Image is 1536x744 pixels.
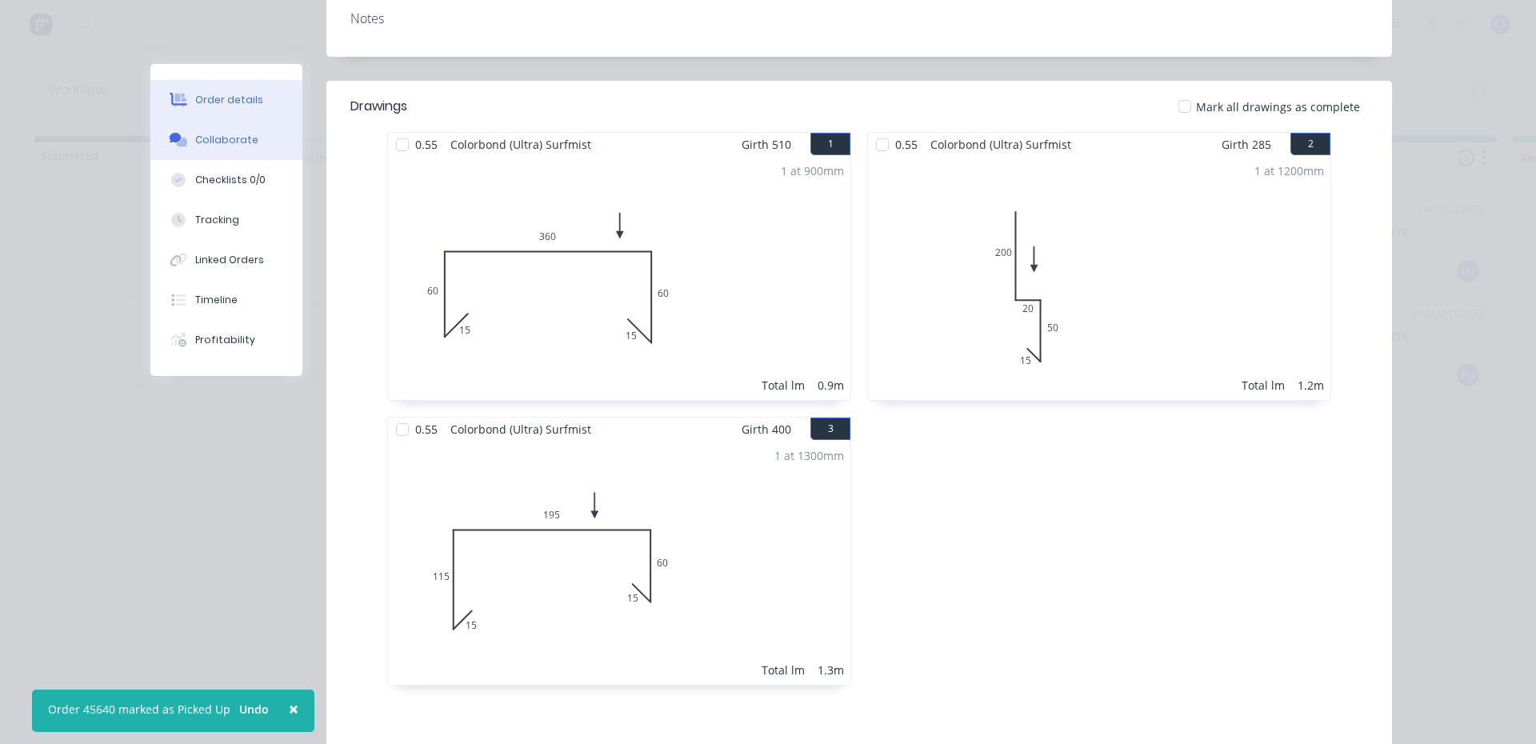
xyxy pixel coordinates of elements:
div: 1 at 900mm [781,162,844,179]
div: 1 at 1300mm [774,447,844,464]
div: Profitability [195,333,255,347]
div: Timeline [195,293,238,307]
div: Drawings [350,97,407,116]
div: Order details [195,93,263,107]
span: Colorbond (Ultra) Surfmist [444,418,598,441]
span: × [289,698,298,720]
div: Order 45640 marked as Picked Up [48,701,230,718]
button: Order details [150,80,302,120]
div: Notes [350,11,1368,26]
span: Mark all drawings as complete [1196,98,1360,115]
button: 2 [1290,133,1330,155]
span: 0.55 [409,133,444,156]
button: 3 [810,418,850,440]
div: 01511519560151 at 1300mmTotal lm1.3m [388,441,850,685]
button: Close [273,690,314,728]
button: Undo [230,698,278,722]
div: 0.9m [818,377,844,394]
span: Girth 400 [742,418,791,441]
span: Girth 285 [1222,133,1271,156]
div: Checklists 0/0 [195,173,266,187]
button: Profitability [150,320,302,360]
div: 1.2m [1298,377,1324,394]
div: 02002050151 at 1200mmTotal lm1.2m [868,156,1330,400]
div: Total lm [762,662,805,678]
div: 0156036060151 at 900mmTotal lm0.9m [388,156,850,400]
button: Collaborate [150,120,302,160]
span: Colorbond (Ultra) Surfmist [924,133,1078,156]
div: Tracking [195,213,239,227]
span: Colorbond (Ultra) Surfmist [444,133,598,156]
button: Checklists 0/0 [150,160,302,200]
button: 1 [810,133,850,155]
div: Total lm [1242,377,1285,394]
div: Linked Orders [195,253,264,267]
button: Linked Orders [150,240,302,280]
button: Timeline [150,280,302,320]
div: 1 at 1200mm [1254,162,1324,179]
button: Tracking [150,200,302,240]
div: 1.3m [818,662,844,678]
div: Total lm [762,377,805,394]
span: 0.55 [409,418,444,441]
div: Collaborate [195,133,258,147]
span: Girth 510 [742,133,791,156]
span: 0.55 [889,133,924,156]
